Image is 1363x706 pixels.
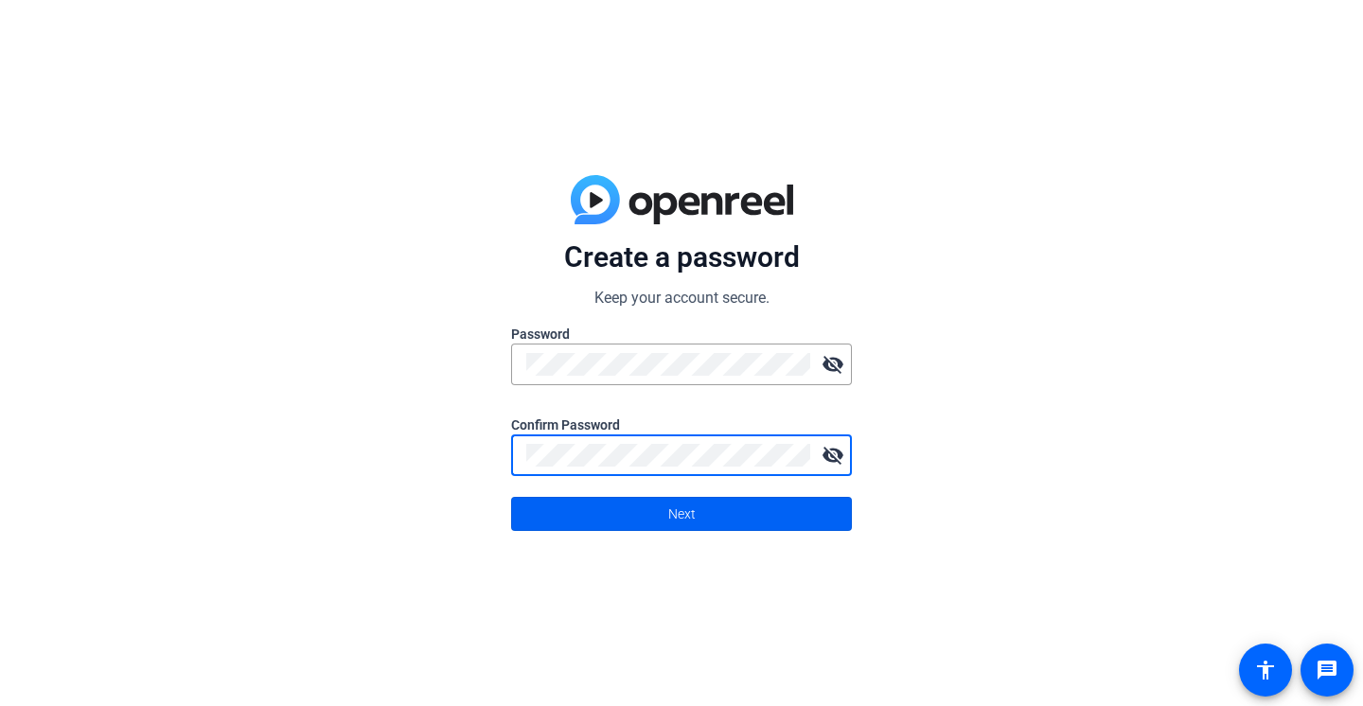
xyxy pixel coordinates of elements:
p: Create a password [511,239,852,275]
button: Next [511,497,852,531]
label: Confirm Password [511,415,852,434]
mat-icon: visibility_off [814,345,852,383]
img: blue-gradient.svg [571,175,793,224]
span: Next [668,496,696,532]
p: Keep your account secure. [511,287,852,309]
mat-icon: visibility_off [814,436,852,474]
label: Password [511,325,852,344]
mat-icon: message [1316,659,1338,681]
mat-icon: accessibility [1254,659,1277,681]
